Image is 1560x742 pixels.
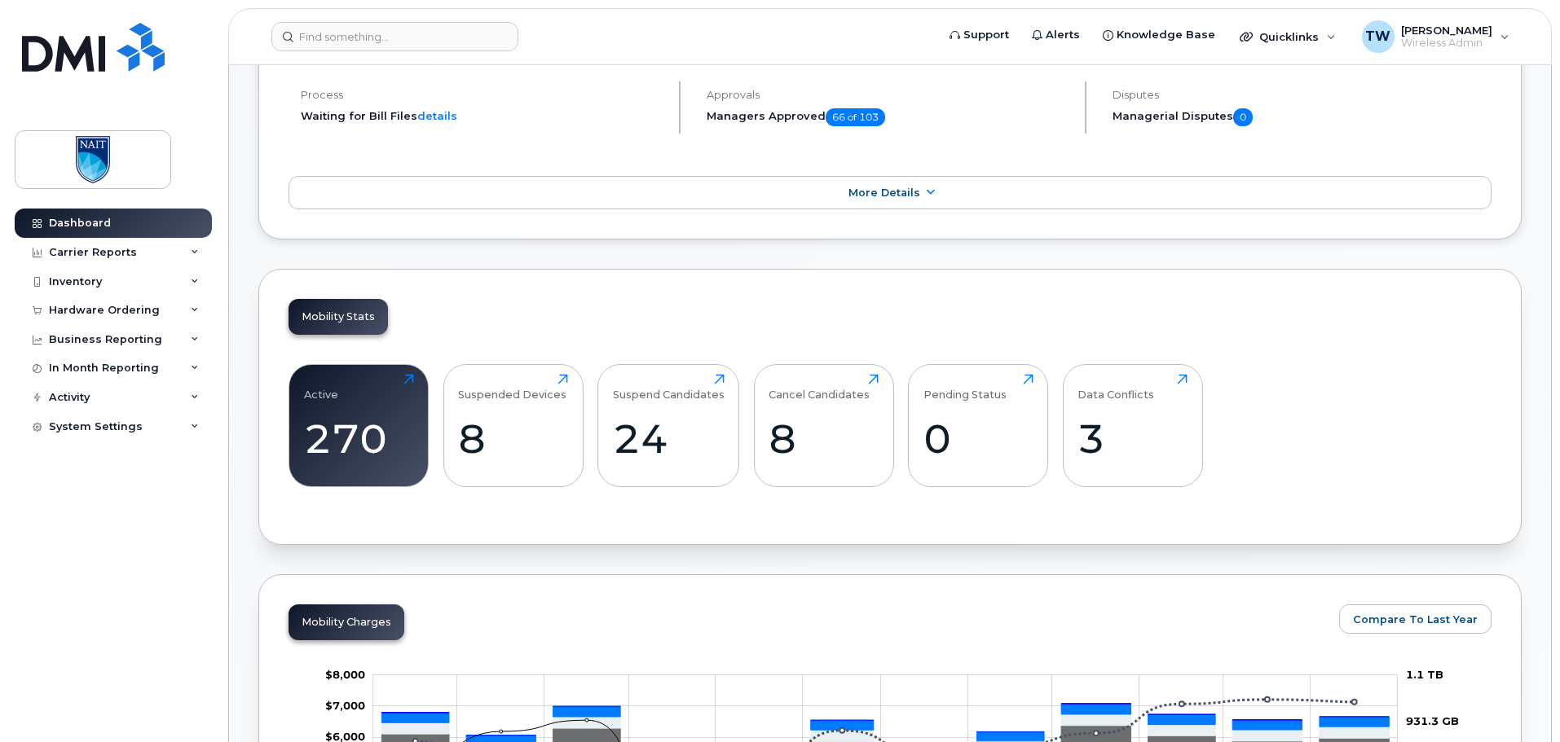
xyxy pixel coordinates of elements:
[769,415,879,463] div: 8
[923,374,1033,478] a: Pending Status0
[1113,89,1492,101] h4: Disputes
[458,374,566,401] div: Suspended Devices
[707,89,1071,101] h4: Approvals
[1228,20,1347,53] div: Quicklinks
[1020,19,1091,51] a: Alerts
[301,108,665,124] li: Waiting for Bill Files
[1113,108,1492,126] h5: Managerial Disputes
[417,109,457,122] a: details
[923,374,1007,401] div: Pending Status
[1117,27,1215,43] span: Knowledge Base
[271,22,518,51] input: Find something...
[1091,19,1227,51] a: Knowledge Base
[1401,24,1492,37] span: [PERSON_NAME]
[848,187,920,199] span: More Details
[458,415,568,463] div: 8
[613,374,725,478] a: Suspend Candidates24
[1406,714,1459,727] tspan: 931.3 GB
[938,19,1020,51] a: Support
[301,89,665,101] h4: Process
[963,27,1009,43] span: Support
[1365,27,1390,46] span: TW
[304,374,338,401] div: Active
[1077,374,1154,401] div: Data Conflicts
[769,374,879,478] a: Cancel Candidates8
[458,374,568,478] a: Suspended Devices8
[1339,604,1492,634] button: Compare To Last Year
[325,668,365,681] g: $0
[613,415,725,463] div: 24
[1259,30,1319,43] span: Quicklinks
[1401,37,1492,50] span: Wireless Admin
[1077,374,1188,478] a: Data Conflicts3
[613,374,725,401] div: Suspend Candidates
[923,415,1033,463] div: 0
[304,415,414,463] div: 270
[1233,108,1253,126] span: 0
[1406,668,1443,681] tspan: 1.1 TB
[826,108,885,126] span: 66 of 103
[1351,20,1521,53] div: Troy Watson
[325,668,365,681] tspan: $8,000
[1077,415,1188,463] div: 3
[769,374,870,401] div: Cancel Candidates
[304,374,414,478] a: Active270
[325,699,365,712] g: $0
[1046,27,1080,43] span: Alerts
[707,108,1071,126] h5: Managers Approved
[325,699,365,712] tspan: $7,000
[1353,612,1478,627] span: Compare To Last Year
